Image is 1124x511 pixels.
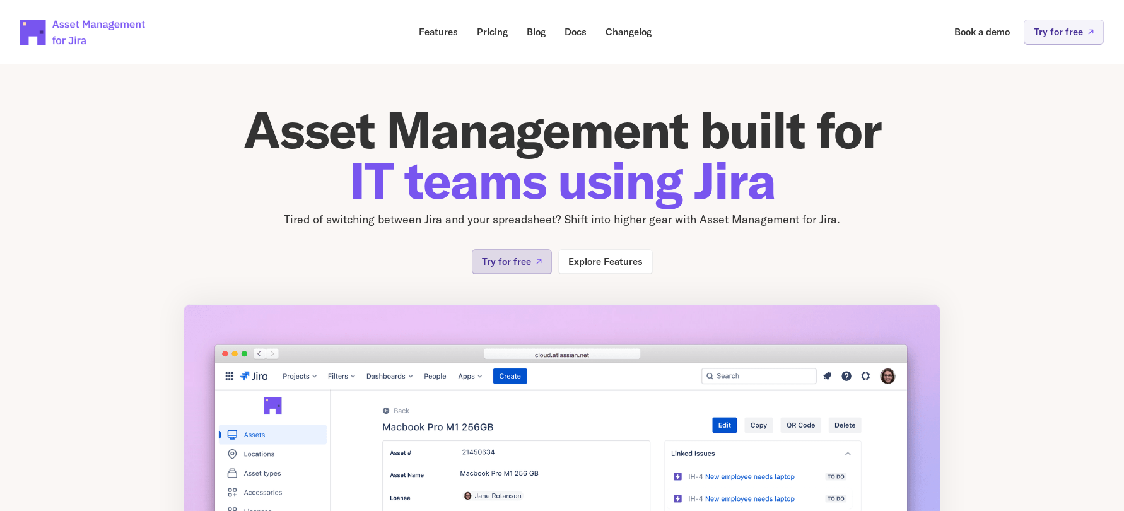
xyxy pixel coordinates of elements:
[606,27,652,37] p: Changelog
[472,249,552,274] a: Try for free
[1034,27,1083,37] p: Try for free
[518,20,554,44] a: Blog
[565,27,587,37] p: Docs
[184,211,940,229] p: Tired of switching between Jira and your spreadsheet? Shift into higher gear with Asset Managemen...
[527,27,546,37] p: Blog
[482,257,531,266] p: Try for free
[349,148,775,212] span: IT teams using Jira
[477,27,508,37] p: Pricing
[419,27,458,37] p: Features
[558,249,653,274] a: Explore Features
[556,20,595,44] a: Docs
[945,20,1019,44] a: Book a demo
[597,20,660,44] a: Changelog
[184,105,940,206] h1: Asset Management built for
[468,20,517,44] a: Pricing
[1024,20,1104,44] a: Try for free
[954,27,1010,37] p: Book a demo
[410,20,467,44] a: Features
[568,257,643,266] p: Explore Features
